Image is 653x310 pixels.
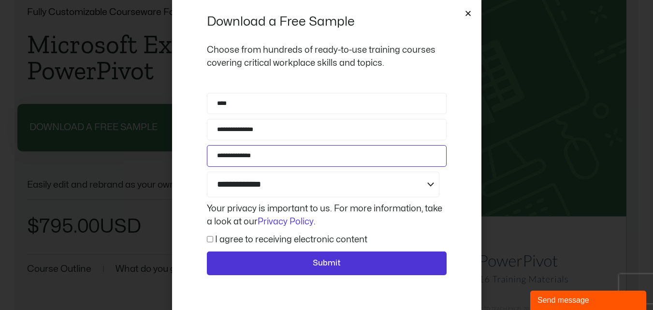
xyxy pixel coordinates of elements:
[207,251,447,276] button: Submit
[215,236,367,244] label: I agree to receiving electronic content
[204,202,449,228] div: Your privacy is important to us. For more information, take a look at our .
[207,14,447,30] h2: Download a Free Sample
[258,218,314,226] a: Privacy Policy
[530,289,648,310] iframe: chat widget
[313,257,341,270] span: Submit
[464,10,472,17] a: Close
[207,44,447,70] p: Choose from hundreds of ready-to-use training courses covering critical workplace skills and topics.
